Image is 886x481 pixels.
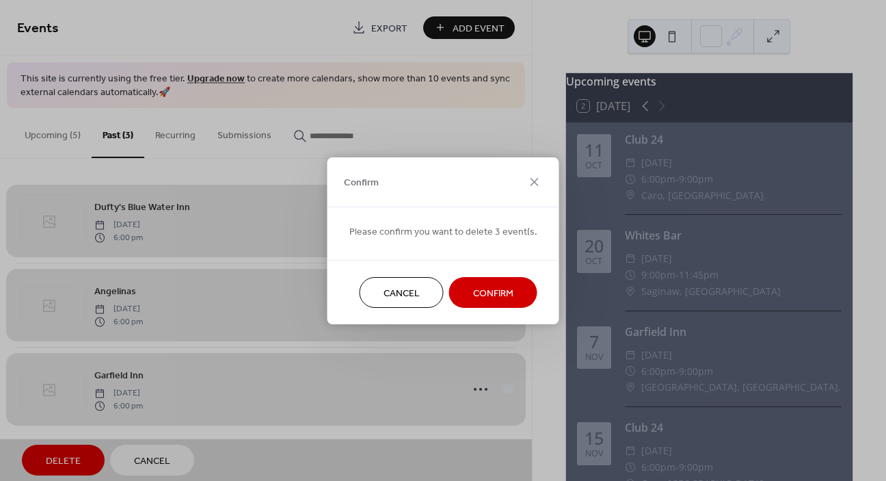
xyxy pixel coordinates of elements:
[473,286,513,300] span: Confirm
[360,277,444,308] button: Cancel
[449,277,537,308] button: Confirm
[344,176,379,190] span: Confirm
[349,224,537,239] span: Please confirm you want to delete 3 event(s.
[384,286,420,300] span: Cancel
